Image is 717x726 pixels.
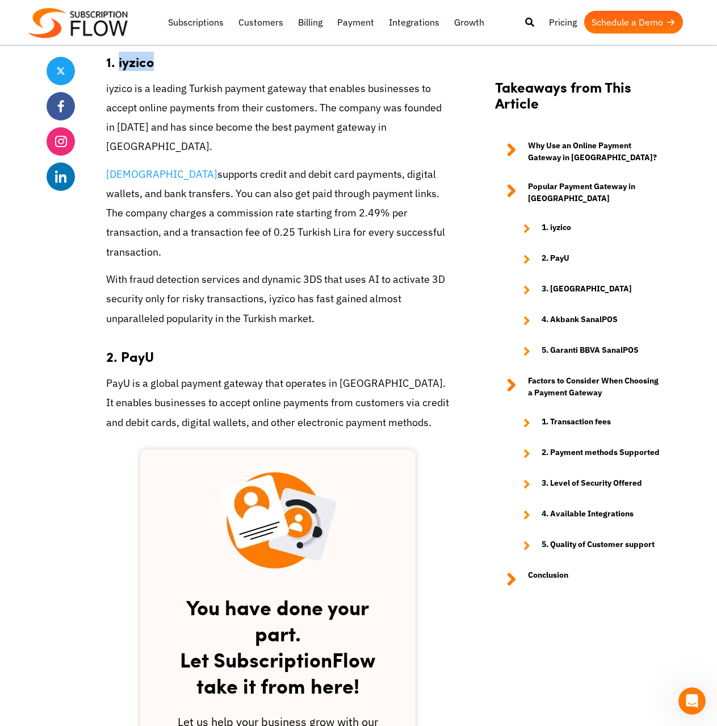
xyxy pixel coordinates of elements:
[28,8,128,38] img: Subscriptionflow
[220,472,336,569] img: blog-inner scetion
[231,11,291,34] a: Customers
[542,508,634,521] strong: 4. Available Integrations
[106,270,450,328] p: With fraud detection services and dynamic 3DS that uses AI to activate 3D security only for risky...
[512,252,660,266] a: 2. PayU
[512,477,660,491] a: 3. Level of Security Offered
[495,569,660,590] a: Conclusion
[381,11,447,34] a: Integrations
[542,314,618,327] strong: 4. Akbank SanalPOS
[512,344,660,358] a: 5. Garanti BBVA SanalPOS
[512,416,660,429] a: 1. Transaction fees
[512,222,660,235] a: 1. iyzico
[542,447,660,460] strong: 2. Payment methods Supported
[512,447,660,460] a: 2. Payment methods Supported
[106,347,154,366] strong: 2. PayU
[542,283,632,297] strong: 3. [GEOGRAPHIC_DATA]
[495,375,660,399] a: Factors to Consider When Choosing a Payment Gateway
[512,283,660,297] a: 3. [GEOGRAPHIC_DATA]
[542,222,571,235] strong: 1. iyzico
[542,11,584,34] a: Pricing
[542,477,642,491] strong: 3. Level of Security Offered
[163,583,393,702] h2: You have done your part. Let SubscriptionFlow take it from here!
[106,79,450,157] p: iyzico is a leading Turkish payment gateway that enables businesses to accept online payments fro...
[512,508,660,521] a: 4. Available Integrations
[106,374,450,432] p: PayU is a global payment gateway that operates in [GEOGRAPHIC_DATA]. It enables businesses to acc...
[106,168,217,181] a: [DEMOGRAPHIC_DATA]
[106,165,450,262] p: supports credit and debit card payments, digital wallets, and bank transfers. You can also get pa...
[447,11,492,34] a: Growth
[542,344,639,358] strong: 5. Garanti BBVA SanalPOS
[495,79,660,123] h2: Takeaways from This Article
[512,539,660,552] a: 5. Quality of Customer support
[106,52,154,71] strong: 1. iyzico
[528,181,660,205] strong: Popular Payment Gateway in [GEOGRAPHIC_DATA]
[528,569,568,590] strong: Conclusion
[512,314,660,327] a: 4. Akbank SanalPOS
[528,140,660,164] strong: Why Use an Online Payment Gateway in [GEOGRAPHIC_DATA]?
[528,375,660,399] strong: Factors to Consider When Choosing a Payment Gateway
[330,11,381,34] a: Payment
[584,11,683,34] a: Schedule a Demo
[678,687,706,715] iframe: Intercom live chat
[495,181,660,205] a: Popular Payment Gateway in [GEOGRAPHIC_DATA]
[542,252,569,266] strong: 2. PayU
[542,539,655,552] strong: 5. Quality of Customer support
[542,416,611,429] strong: 1. Transaction fees
[495,140,660,164] a: Why Use an Online Payment Gateway in [GEOGRAPHIC_DATA]?
[161,11,231,34] a: Subscriptions
[291,11,330,34] a: Billing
